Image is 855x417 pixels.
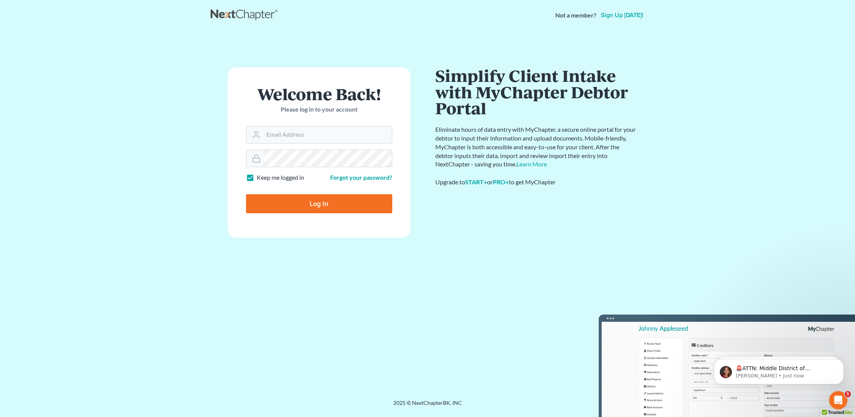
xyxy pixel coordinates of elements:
p: Eliminate hours of data entry with MyChapter, a secure online portal for your debtor to input the... [435,125,637,169]
a: Learn More [516,160,547,168]
a: PRO+ [493,178,509,185]
label: Keep me logged in [257,173,304,182]
p: Please log in to your account [246,105,392,114]
strong: Not a member? [555,11,596,20]
span: 5 [845,391,851,397]
input: Log In [246,194,392,213]
h1: Welcome Back! [246,86,392,102]
iframe: Intercom notifications message [703,343,855,396]
h1: Simplify Client Intake with MyChapter Debtor Portal [435,67,637,116]
div: Upgrade to or to get MyChapter [435,178,637,187]
div: 2025 © NextChapterBK, INC [211,399,645,413]
input: Email Address [264,126,392,143]
iframe: Intercom live chat [829,391,847,409]
a: Forgot your password? [330,174,392,181]
a: Sign up [DATE]! [599,12,645,18]
a: START+ [465,178,487,185]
